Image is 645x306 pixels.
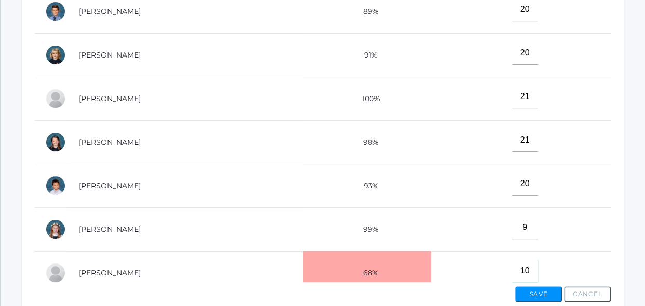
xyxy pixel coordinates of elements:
[45,88,66,109] div: Faith Chen
[45,219,66,240] div: Annabelle Edlin
[79,94,141,103] a: [PERSON_NAME]
[45,45,66,65] div: Kellie Callaway
[303,120,431,164] td: 98%
[303,207,431,251] td: 99%
[79,7,141,16] a: [PERSON_NAME]
[564,286,611,302] button: Cancel
[79,50,141,60] a: [PERSON_NAME]
[79,225,141,234] a: [PERSON_NAME]
[45,132,66,152] div: Verity DenHartog
[515,286,562,302] button: Save
[45,175,66,196] div: Marco Diaz
[79,137,141,147] a: [PERSON_NAME]
[45,262,66,283] div: Kaila Henry
[79,181,141,190] a: [PERSON_NAME]
[303,77,431,120] td: 100%
[303,251,431,295] td: 68%
[79,268,141,277] a: [PERSON_NAME]
[303,164,431,207] td: 93%
[45,1,66,22] div: Curran Bigley
[303,33,431,77] td: 91%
